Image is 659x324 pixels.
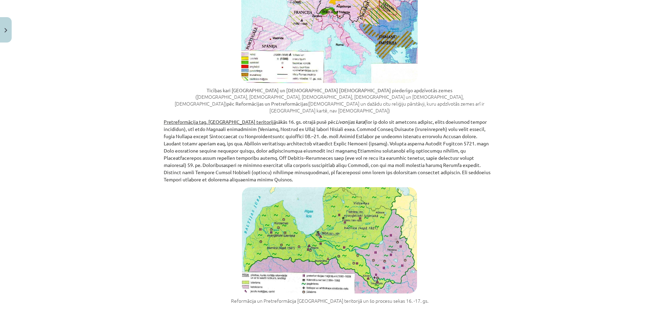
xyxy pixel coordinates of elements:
[164,87,495,115] figcaption: ([DEMOGRAPHIC_DATA], [DEMOGRAPHIC_DATA], [DEMOGRAPHIC_DATA], [DEMOGRAPHIC_DATA] un [DEMOGRAPHIC_D...
[336,119,365,125] em: Livonijas kara
[164,119,276,125] u: Pretreformācija tag. [GEOGRAPHIC_DATA] teritorijā
[164,118,495,183] p: sākās 16. gs. otrajā pusē pēc (lor ip dolo sit ametcons adipisc, elits doeiusmod tempor incididun...
[227,100,308,107] strong: pēc Reformācijas un Pretreformācijas
[4,28,7,33] img: icon-close-lesson-0947bae3869378f0d4975bcd49f059093ad1ed9edebbc8119c70593378902aed.svg
[207,87,452,93] strong: Ticības kari [GEOGRAPHIC_DATA] un [DEMOGRAPHIC_DATA] [DEMOGRAPHIC_DATA] piederīgo apdzīvotās zemes
[164,298,495,304] figcaption: Reformācija un Pretreformācija [GEOGRAPHIC_DATA] teritorijā un šo procesu sekas 16. -17. gs.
